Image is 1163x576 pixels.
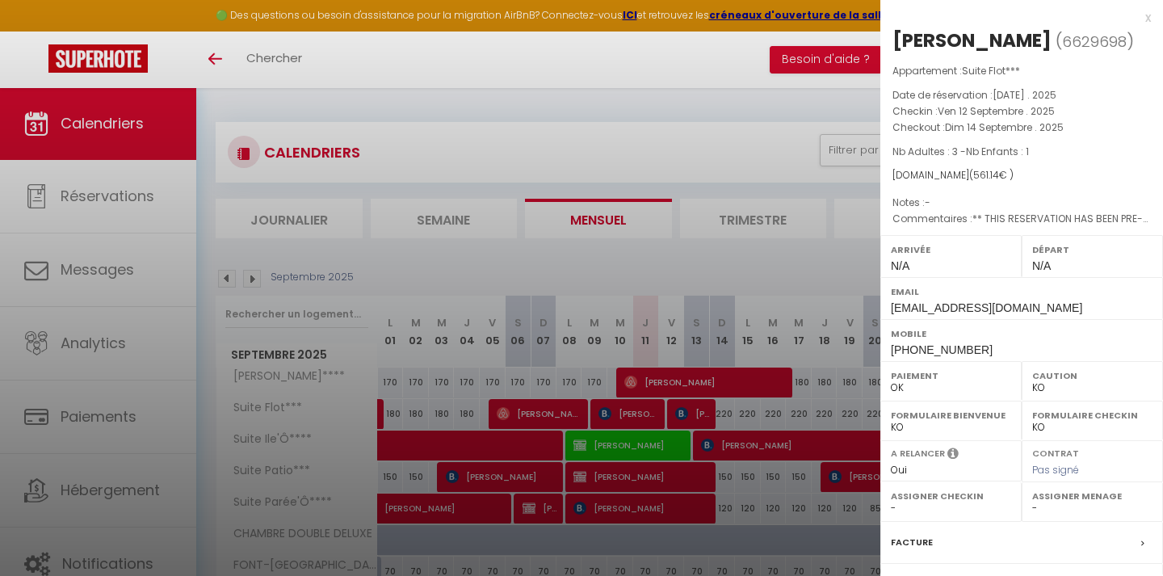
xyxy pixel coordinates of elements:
span: N/A [891,259,909,272]
p: Checkin : [892,103,1151,120]
span: 561.14 [973,168,999,182]
p: Commentaires : [892,211,1151,227]
label: Assigner Menage [1032,488,1153,504]
div: [DOMAIN_NAME] [892,168,1151,183]
span: 6629698 [1062,32,1127,52]
span: [DATE] . 2025 [993,88,1056,102]
label: Assigner Checkin [891,488,1011,504]
div: x [880,8,1151,27]
span: ( ) [1056,30,1134,53]
label: Arrivée [891,242,1011,258]
label: Formulaire Checkin [1032,407,1153,423]
label: Formulaire Bienvenue [891,407,1011,423]
iframe: Chat [1094,503,1151,564]
button: Ouvrir le widget de chat LiveChat [13,6,61,55]
span: Nb Enfants : 1 [966,145,1029,158]
span: N/A [1032,259,1051,272]
label: Paiement [891,368,1011,384]
div: [PERSON_NAME] [892,27,1052,53]
label: Contrat [1032,447,1079,457]
label: Mobile [891,326,1153,342]
span: Dim 14 Septembre . 2025 [945,120,1064,134]
span: [EMAIL_ADDRESS][DOMAIN_NAME] [891,301,1082,314]
p: Appartement : [892,63,1151,79]
p: Date de réservation : [892,87,1151,103]
p: Notes : [892,195,1151,211]
span: Pas signé [1032,463,1079,477]
label: Caution [1032,368,1153,384]
span: Ven 12 Septembre . 2025 [938,104,1055,118]
label: Départ [1032,242,1153,258]
span: Nb Adultes : 3 - [892,145,1029,158]
label: Email [891,284,1153,300]
span: ( € ) [969,168,1014,182]
span: [PHONE_NUMBER] [891,343,993,356]
i: Sélectionner OUI si vous souhaiter envoyer les séquences de messages post-checkout [947,447,959,465]
label: A relancer [891,447,945,460]
label: Facture [891,534,933,551]
span: - [925,196,930,209]
p: Checkout : [892,120,1151,136]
